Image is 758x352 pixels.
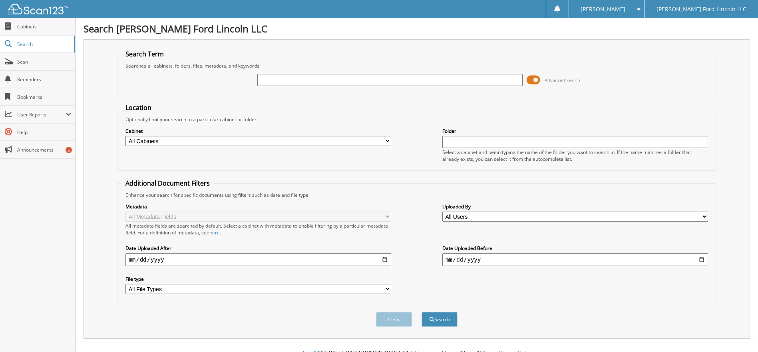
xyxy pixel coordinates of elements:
span: Bookmarks [17,94,71,100]
label: Uploaded By [442,203,708,210]
a: here [209,229,220,236]
label: Folder [442,128,708,134]
span: User Reports [17,111,66,118]
span: [PERSON_NAME] [581,7,625,12]
span: Help [17,129,71,136]
div: Select a cabinet and begin typing the name of the folder you want to search in. If the name match... [442,149,708,162]
label: Date Uploaded After [125,245,391,252]
h1: Search [PERSON_NAME] Ford Lincoln LLC [84,22,750,35]
span: Advanced Search [545,77,580,83]
span: Scan [17,58,71,65]
button: Search [422,312,458,327]
label: Date Uploaded Before [442,245,708,252]
input: end [442,253,708,266]
div: 5 [66,147,72,153]
label: Cabinet [125,128,391,134]
label: File type [125,276,391,282]
div: All metadata fields are searched by default. Select a cabinet with metadata to enable filtering b... [125,222,391,236]
label: Metadata [125,203,391,210]
legend: Location [121,103,155,112]
div: Searches all cabinets, folders, files, metadata, and keywords [121,62,712,69]
div: Optionally limit your search to a particular cabinet or folder [121,116,712,123]
span: Cabinets [17,23,71,30]
legend: Additional Document Filters [121,179,214,188]
input: start [125,253,391,266]
button: Clear [376,312,412,327]
img: scan123-logo-white.svg [8,4,68,14]
span: Reminders [17,76,71,83]
span: Announcements [17,146,71,153]
div: Enhance your search for specific documents using filters such as date and file type. [121,192,712,198]
legend: Search Term [121,50,168,58]
span: [PERSON_NAME] Ford Lincoln LLC [657,7,746,12]
span: Search [17,41,70,48]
